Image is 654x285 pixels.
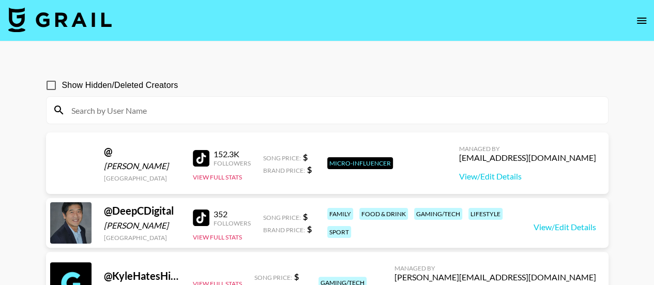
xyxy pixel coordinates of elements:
[65,102,602,118] input: Search by User Name
[459,153,596,163] div: [EMAIL_ADDRESS][DOMAIN_NAME]
[459,145,596,153] div: Managed By
[263,154,301,162] span: Song Price:
[327,157,393,169] div: Micro-Influencer
[263,167,305,174] span: Brand Price:
[414,208,462,220] div: gaming/tech
[104,174,180,182] div: [GEOGRAPHIC_DATA]
[263,226,305,234] span: Brand Price:
[214,219,251,227] div: Followers
[327,226,351,238] div: sport
[104,220,180,231] div: [PERSON_NAME]
[214,159,251,167] div: Followers
[104,161,180,171] div: [PERSON_NAME]
[104,269,180,282] div: @ KyleHatesHiking
[8,7,112,32] img: Grail Talent
[394,264,596,272] div: Managed By
[254,274,292,281] span: Song Price:
[104,234,180,242] div: [GEOGRAPHIC_DATA]
[104,204,180,217] div: @ DeepCDigital
[62,79,178,92] span: Show Hidden/Deleted Creators
[263,214,301,221] span: Song Price:
[534,222,596,232] a: View/Edit Details
[307,164,312,174] strong: $
[214,149,251,159] div: 152.3K
[394,272,596,282] div: [PERSON_NAME][EMAIL_ADDRESS][DOMAIN_NAME]
[631,10,652,31] button: open drawer
[104,145,180,158] div: @
[303,152,308,162] strong: $
[303,212,308,221] strong: $
[193,233,242,241] button: View Full Stats
[294,272,299,281] strong: $
[307,224,312,234] strong: $
[359,208,408,220] div: food & drink
[214,209,251,219] div: 352
[327,208,353,220] div: family
[468,208,503,220] div: lifestyle
[459,171,596,182] a: View/Edit Details
[193,173,242,181] button: View Full Stats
